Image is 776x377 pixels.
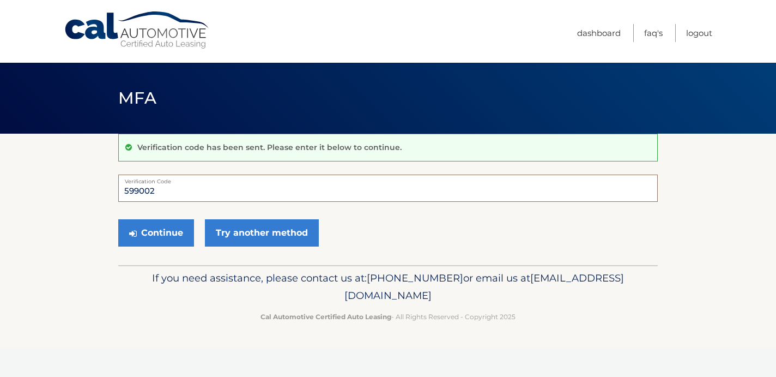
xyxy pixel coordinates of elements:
span: [EMAIL_ADDRESS][DOMAIN_NAME] [344,272,624,302]
input: Verification Code [118,175,658,202]
span: [PHONE_NUMBER] [367,272,463,284]
label: Verification Code [118,175,658,183]
a: Cal Automotive [64,11,211,50]
span: MFA [118,88,156,108]
a: Logout [686,24,712,42]
a: Try another method [205,219,319,247]
p: - All Rights Reserved - Copyright 2025 [125,311,651,322]
a: Dashboard [577,24,621,42]
p: Verification code has been sent. Please enter it below to continue. [137,142,402,152]
a: FAQ's [644,24,663,42]
p: If you need assistance, please contact us at: or email us at [125,270,651,304]
button: Continue [118,219,194,247]
strong: Cal Automotive Certified Auto Leasing [260,313,391,321]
